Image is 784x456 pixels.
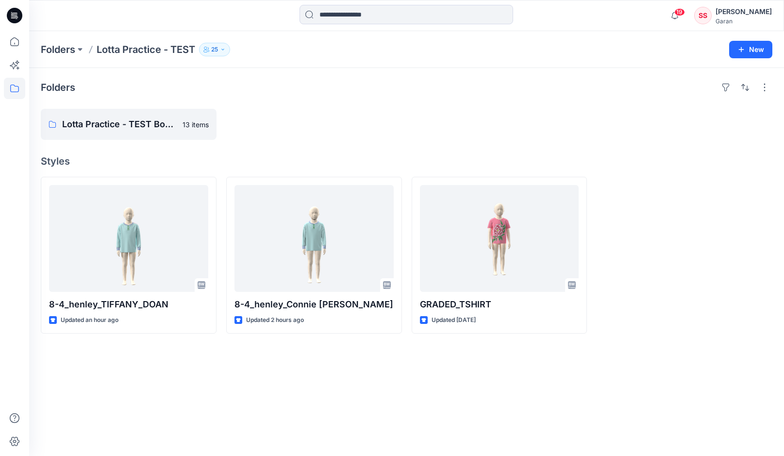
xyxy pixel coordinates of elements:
div: Garan [716,17,772,25]
p: Lotta Practice - TEST [97,43,195,56]
span: 19 [674,8,685,16]
h4: Folders [41,82,75,93]
a: 8-4_henley_TIFFANY_DOAN [49,185,208,292]
p: 13 items [183,119,209,130]
a: GRADED_TSHIRT [420,185,579,292]
button: New [729,41,772,58]
p: 8-4_henley_TIFFANY_DOAN [49,298,208,311]
a: Lotta Practice - TEST Board13 items [41,109,217,140]
p: Updated an hour ago [61,315,118,325]
h4: Styles [41,155,772,167]
p: 8-4_henley_Connie [PERSON_NAME] [234,298,394,311]
p: Lotta Practice - TEST Board [62,118,177,131]
p: Updated [DATE] [432,315,476,325]
div: [PERSON_NAME] [716,6,772,17]
p: Updated 2 hours ago [246,315,304,325]
a: 8-4_henley_Connie De La Cruz [234,185,394,292]
a: Folders [41,43,75,56]
p: 25 [211,44,218,55]
div: SS [694,7,712,24]
p: GRADED_TSHIRT [420,298,579,311]
button: 25 [199,43,230,56]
